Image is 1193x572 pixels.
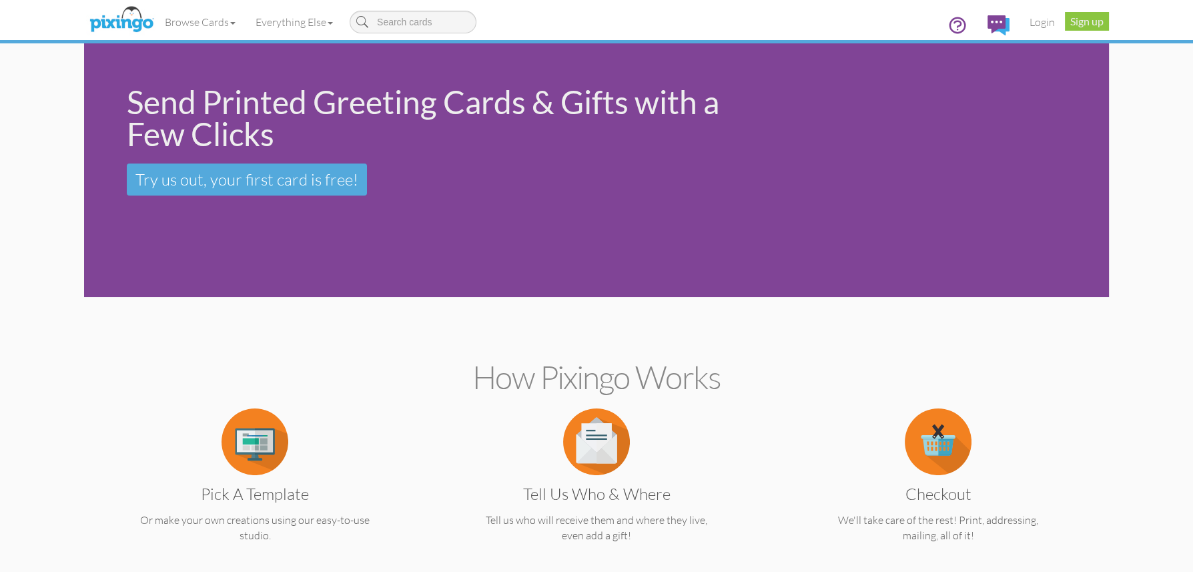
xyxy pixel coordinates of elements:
a: Tell us Who & Where Tell us who will receive them and where they live, even add a gift! [452,434,741,543]
a: Checkout We'll take care of the rest! Print, addressing, mailing, all of it! [793,434,1083,543]
a: Try us out, your first card is free! [127,164,367,196]
img: comments.svg [987,15,1010,35]
img: item.alt [563,408,630,475]
a: Pick a Template Or make your own creations using our easy-to-use studio. [110,434,400,543]
a: Everything Else [246,5,343,39]
h2: How Pixingo works [107,360,1086,395]
a: Login [1020,5,1065,39]
h3: Tell us Who & Where [462,485,731,503]
img: item.alt [905,408,971,475]
img: pixingo logo [86,3,157,37]
a: Browse Cards [155,5,246,39]
p: We'll take care of the rest! Print, addressing, mailing, all of it! [793,513,1083,543]
img: item.alt [222,408,288,475]
span: Try us out, your first card is free! [135,170,358,190]
a: Sign up [1065,12,1109,31]
h3: Pick a Template [120,485,390,503]
h3: Checkout [803,485,1073,503]
p: Tell us who will receive them and where they live, even add a gift! [452,513,741,543]
p: Or make your own creations using our easy-to-use studio. [110,513,400,543]
input: Search cards [350,11,476,33]
div: Send Printed Greeting Cards & Gifts with a Few Clicks [127,86,757,150]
